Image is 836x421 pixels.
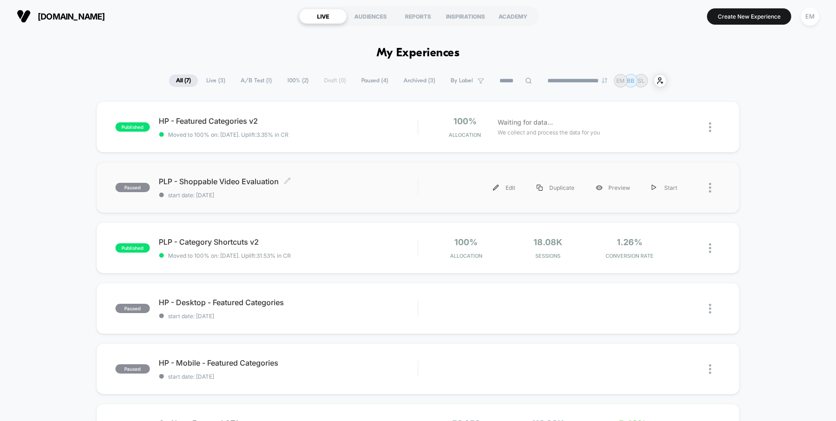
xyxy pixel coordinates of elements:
[115,364,150,374] span: paused
[493,185,499,191] img: menu
[537,185,543,191] img: menu
[280,74,316,87] span: 100% ( 2 )
[638,77,645,84] p: SL
[482,177,526,198] div: Edit
[159,116,418,126] span: HP - Featured Categories v2
[159,373,418,380] span: start date: [DATE]
[199,74,232,87] span: Live ( 3 )
[498,117,553,127] span: Waiting for data...
[17,9,31,23] img: Visually logo
[299,9,347,24] div: LIVE
[394,9,442,24] div: REPORTS
[347,9,394,24] div: AUDIENCES
[602,78,607,83] img: end
[627,77,635,84] p: BB
[617,237,642,247] span: 1.26%
[709,183,711,193] img: close
[709,243,711,253] img: close
[526,177,585,198] div: Duplicate
[159,313,418,320] span: start date: [DATE]
[489,9,537,24] div: ACADEMY
[451,77,473,84] span: By Label
[397,74,442,87] span: Archived ( 3 )
[453,116,477,126] span: 100%
[533,237,562,247] span: 18.08k
[455,237,478,247] span: 100%
[709,364,711,374] img: close
[169,252,291,259] span: Moved to 100% on: [DATE] . Uplift: 31.53% in CR
[159,177,418,186] span: PLP - Shoppable Video Evaluation
[798,7,822,26] button: EM
[169,74,198,87] span: All ( 7 )
[449,132,481,138] span: Allocation
[709,304,711,314] img: close
[377,47,460,60] h1: My Experiences
[591,253,668,259] span: CONVERSION RATE
[38,12,105,21] span: [DOMAIN_NAME]
[169,131,289,138] span: Moved to 100% on: [DATE] . Uplift: 3.35% in CR
[509,253,587,259] span: Sessions
[234,74,279,87] span: A/B Test ( 1 )
[652,185,656,191] img: menu
[354,74,395,87] span: Paused ( 4 )
[709,122,711,132] img: close
[707,8,791,25] button: Create New Experience
[450,253,482,259] span: Allocation
[585,177,641,198] div: Preview
[159,192,418,199] span: start date: [DATE]
[159,237,418,247] span: PLP - Category Shortcuts v2
[159,358,418,368] span: HP - Mobile - Featured Categories
[801,7,819,26] div: EM
[115,183,150,192] span: paused
[159,298,418,307] span: HP - Desktop - Featured Categories
[115,304,150,313] span: paused
[617,77,625,84] p: EM
[498,128,600,137] span: We collect and process the data for you
[641,177,688,198] div: Start
[115,122,150,132] span: published
[442,9,489,24] div: INSPIRATIONS
[115,243,150,253] span: published
[14,9,108,24] button: [DOMAIN_NAME]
